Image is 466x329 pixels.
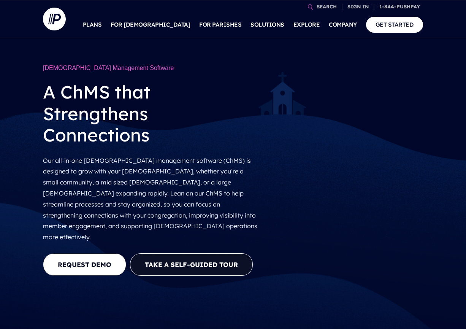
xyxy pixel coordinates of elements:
[130,253,253,276] button: Take a Self-guided Tour
[329,11,357,38] a: COMPANY
[366,17,423,32] a: GET STARTED
[199,11,241,38] a: FOR PARISHES
[43,253,126,276] a: REQUEST DEMO
[111,11,190,38] a: FOR [DEMOGRAPHIC_DATA]
[293,11,320,38] a: EXPLORE
[250,11,284,38] a: SOLUTIONS
[43,75,260,152] h2: A ChMS that Strengthens Connections
[43,152,260,246] p: Our all-in-one [DEMOGRAPHIC_DATA] management software (ChMS) is designed to grow with your [DEMOG...
[43,61,260,75] h1: [DEMOGRAPHIC_DATA] Management Software
[83,11,102,38] a: PLANS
